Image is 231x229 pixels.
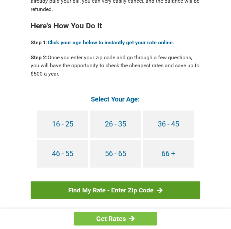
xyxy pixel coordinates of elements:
[31,54,48,61] b: Step 2:
[31,95,200,104] h4: Select Your Age:
[90,111,141,138] a: 26 - 35
[74,212,157,226] a: Get Rates
[31,22,200,30] h2: Here's How You Do It
[37,140,88,168] a: 46 - 55
[31,54,200,79] p: Once you enter your zip code and go through a few questions, you will have the opportunity to che...
[48,39,174,46] a: Click your age below to instantly get your rate online.
[143,140,194,168] a: 66 +
[31,181,200,199] a: Find My Rate - Enter Zip Code
[37,111,88,138] a: 16 - 25
[90,140,141,168] a: 56 - 65
[31,39,48,46] b: Step 1:
[143,111,194,138] a: 36 - 45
